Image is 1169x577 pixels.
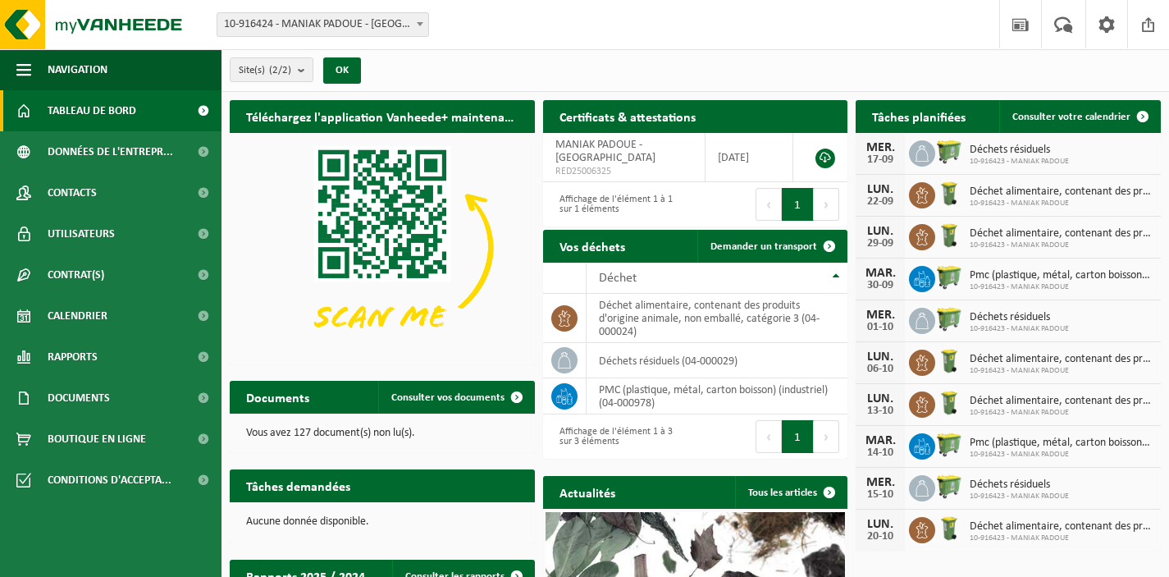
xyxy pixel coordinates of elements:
[970,479,1069,492] span: Déchets résiduels
[555,165,692,178] span: RED25006325
[230,469,367,501] h2: Tâches demandées
[323,57,361,84] button: OK
[782,188,814,221] button: 1
[48,49,107,90] span: Navigation
[864,476,897,489] div: MER.
[935,347,963,375] img: WB-0140-HPE-GN-50
[970,353,1153,366] span: Déchet alimentaire, contenant des produits d'origine animale, non emballé, catég...
[551,186,687,222] div: Affichage de l'élément 1 à 1 sur 1 éléments
[970,450,1153,460] span: 10-916423 - MANIAK PADOUE
[217,12,429,37] span: 10-916424 - MANIAK PADOUE - UCCLE
[970,533,1153,543] span: 10-916423 - MANIAK PADOUE
[935,138,963,166] img: WB-0660-HPE-GN-50
[935,389,963,417] img: WB-0140-HPE-GN-50
[864,309,897,322] div: MER.
[935,180,963,208] img: WB-0140-HPE-GN-50
[970,157,1069,167] span: 10-916423 - MANIAK PADOUE
[864,531,897,543] div: 20-10
[48,378,110,419] span: Documents
[246,428,518,439] p: Vous avez 127 document(s) non lu(s).
[935,222,963,250] img: WB-0140-HPE-GN-50
[48,337,98,378] span: Rapports
[814,188,839,221] button: Next
[782,420,814,453] button: 1
[856,100,982,132] h2: Tâches planifiées
[587,343,848,378] td: déchets résiduels (04-000029)
[587,378,848,414] td: PMC (plastique, métal, carton boisson) (industriel) (04-000978)
[378,381,533,414] a: Consulter vos documents
[710,241,817,252] span: Demander un transport
[935,473,963,501] img: WB-0660-HPE-GN-50
[864,225,897,238] div: LUN.
[864,196,897,208] div: 22-09
[970,520,1153,533] span: Déchet alimentaire, contenant des produits d'origine animale, non emballé, catég...
[543,230,642,262] h2: Vos déchets
[48,295,107,337] span: Calendrier
[864,518,897,531] div: LUN.
[970,492,1069,501] span: 10-916423 - MANIAK PADOUE
[970,408,1153,418] span: 10-916423 - MANIAK PADOUE
[999,100,1159,133] a: Consulter votre calendrier
[48,460,171,501] span: Conditions d'accepta...
[970,185,1153,199] span: Déchet alimentaire, contenant des produits d'origine animale, non emballé, catég...
[970,366,1153,376] span: 10-916423 - MANIAK PADOUE
[935,263,963,291] img: WB-0660-HPE-GN-50
[697,230,846,263] a: Demander un transport
[587,294,848,343] td: déchet alimentaire, contenant des produits d'origine animale, non emballé, catégorie 3 (04-000024)
[864,238,897,250] div: 29-09
[970,324,1069,334] span: 10-916423 - MANIAK PADOUE
[48,131,173,172] span: Données de l'entrepr...
[970,282,1153,292] span: 10-916423 - MANIAK PADOUE
[756,188,782,221] button: Previous
[864,154,897,166] div: 17-09
[814,420,839,453] button: Next
[48,172,97,213] span: Contacts
[970,240,1153,250] span: 10-916423 - MANIAK PADOUE
[970,311,1069,324] span: Déchets résiduels
[230,100,535,132] h2: Téléchargez l'application Vanheede+ maintenant!
[555,139,655,164] span: MANIAK PADOUE - [GEOGRAPHIC_DATA]
[551,419,687,455] div: Affichage de l'élément 1 à 3 sur 3 éléments
[269,65,291,76] count: (2/2)
[935,305,963,333] img: WB-0660-HPE-GN-50
[230,133,535,362] img: Download de VHEPlus App
[970,199,1153,208] span: 10-916423 - MANIAK PADOUE
[217,13,428,36] span: 10-916424 - MANIAK PADOUE - UCCLE
[48,419,146,460] span: Boutique en ligne
[1012,112,1130,122] span: Consulter votre calendrier
[935,431,963,459] img: WB-0660-HPE-GN-50
[230,381,326,413] h2: Documents
[864,364,897,375] div: 06-10
[970,227,1153,240] span: Déchet alimentaire, contenant des produits d'origine animale, non emballé, catég...
[543,100,712,132] h2: Certificats & attestations
[970,395,1153,408] span: Déchet alimentaire, contenant des produits d'origine animale, non emballé, catég...
[543,476,632,508] h2: Actualités
[864,405,897,417] div: 13-10
[864,447,897,459] div: 14-10
[864,322,897,333] div: 01-10
[706,133,794,182] td: [DATE]
[864,280,897,291] div: 30-09
[391,392,505,403] span: Consulter vos documents
[48,254,104,295] span: Contrat(s)
[230,57,313,82] button: Site(s)(2/2)
[864,392,897,405] div: LUN.
[864,267,897,280] div: MAR.
[735,476,846,509] a: Tous les articles
[970,437,1153,450] span: Pmc (plastique, métal, carton boisson) (industriel)
[864,141,897,154] div: MER.
[239,58,291,83] span: Site(s)
[48,213,115,254] span: Utilisateurs
[864,434,897,447] div: MAR.
[864,350,897,364] div: LUN.
[756,420,782,453] button: Previous
[48,90,136,131] span: Tableau de bord
[864,183,897,196] div: LUN.
[246,516,518,528] p: Aucune donnée disponible.
[970,144,1069,157] span: Déchets résiduels
[599,272,637,285] span: Déchet
[864,489,897,501] div: 15-10
[935,515,963,543] img: WB-0140-HPE-GN-50
[970,269,1153,282] span: Pmc (plastique, métal, carton boisson) (industriel)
